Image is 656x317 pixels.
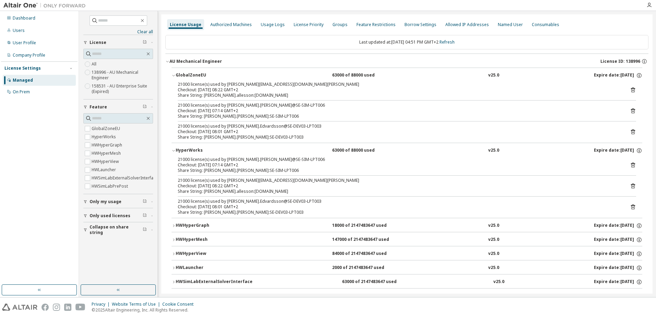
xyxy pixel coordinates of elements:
div: HWHyperGraph [176,223,237,229]
div: Borrow Settings [405,22,436,27]
p: © 2025 Altair Engineering, Inc. All Rights Reserved. [92,307,198,313]
span: License [90,40,106,45]
div: Share String: [PERSON_NAME].allesson:[DOMAIN_NAME] [178,189,620,194]
label: HyperWorks [92,133,117,141]
button: Only used licenses [83,208,153,223]
button: Only my usage [83,194,153,209]
div: Checkout: [DATE] 08:22 GMT+2 [178,183,620,189]
div: Checkout: [DATE] 07:14 GMT+2 [178,162,620,168]
label: HWSimLabExternalSolverInterface [92,174,159,182]
button: HWHyperGraph18000 of 2147483647 usedv25.0Expire date:[DATE] [172,218,642,233]
div: Expire date: [DATE] [594,148,642,154]
div: AU Mechanical Engineer [169,59,222,64]
div: Expire date: [DATE] [594,251,642,257]
div: Checkout: [DATE] 08:01 GMT+2 [178,129,620,134]
div: Expire date: [DATE] [594,223,642,229]
div: v25.0 [493,279,504,285]
button: HyperWorks63000 of 88000 usedv25.0Expire date:[DATE] [172,143,642,158]
div: v25.0 [488,223,499,229]
div: Expire date: [DATE] [594,237,642,243]
div: Dashboard [13,15,35,21]
button: AU Mechanical EngineerLicense ID: 138996 [165,54,648,69]
label: HWSimLabPrePost [92,182,129,190]
div: Feature Restrictions [356,22,396,27]
span: Clear filter [143,40,147,45]
img: youtube.svg [75,304,85,311]
div: Managed [13,78,33,83]
div: Share String: [PERSON_NAME].[PERSON_NAME]:SE-DEV03-LPT003 [178,210,620,215]
div: Cookie Consent [162,302,198,307]
span: Clear filter [143,104,147,110]
div: Website Terms of Use [112,302,162,307]
div: On Prem [13,89,30,95]
button: HWSimLabPrePost63000 of 2147483647 usedv25.0Expire date:[DATE] [172,289,642,304]
div: Expire date: [DATE] [594,265,642,271]
button: HWSimLabExternalSolverInterface63000 of 2147483647 usedv25.0Expire date:[DATE] [172,274,642,290]
div: License Priority [294,22,324,27]
div: 2000 of 2147483647 used [332,265,394,271]
div: Allowed IP Addresses [445,22,489,27]
div: 21000 license(s) used by [PERSON_NAME].[PERSON_NAME]@SE-SIM-LPT006 [178,103,620,108]
div: 63000 of 2147483647 used [342,279,404,285]
div: HyperWorks [176,148,237,154]
a: Clear all [83,29,153,35]
div: HWHyperView [176,251,237,257]
div: 21000 license(s) used by [PERSON_NAME].[PERSON_NAME]@SE-SIM-LPT006 [178,157,620,162]
div: Share String: [PERSON_NAME].allesson:[DOMAIN_NAME] [178,93,620,98]
div: Usage Logs [261,22,285,27]
label: HWHyperMesh [92,149,122,157]
div: 21000 license(s) used by [PERSON_NAME][EMAIL_ADDRESS][DOMAIN_NAME][PERSON_NAME] [178,82,620,87]
div: Company Profile [13,52,45,58]
div: Authorized Machines [210,22,252,27]
a: Refresh [440,39,455,45]
div: License Settings [4,66,41,71]
div: Consumables [532,22,559,27]
div: 84000 of 2147483647 used [332,251,394,257]
div: Users [13,28,25,33]
div: Last updated at: [DATE] 04:51 PM GMT+2 [165,35,648,49]
div: 147000 of 2147483647 used [332,237,394,243]
div: v25.0 [488,72,499,79]
div: Groups [332,22,348,27]
button: License [83,35,153,50]
button: HWHyperMesh147000 of 2147483647 usedv25.0Expire date:[DATE] [172,232,642,247]
span: Collapse on share string [90,224,143,235]
span: License ID: 138996 [600,59,640,64]
span: Only my usage [90,199,121,204]
label: HWHyperGraph [92,141,124,149]
div: Share String: [PERSON_NAME].[PERSON_NAME]:SE-SIM-LPT006 [178,168,620,173]
div: v25.0 [488,265,499,271]
span: Clear filter [143,227,147,233]
img: instagram.svg [53,304,60,311]
div: HWLauncher [176,265,237,271]
div: Checkout: [DATE] 08:22 GMT+2 [178,87,620,93]
span: Only used licenses [90,213,130,219]
div: GlobalZoneEU [176,72,237,79]
label: All [92,60,98,68]
div: HWSimLabExternalSolverInterface [176,279,253,285]
button: GlobalZoneEU63000 of 88000 usedv25.0Expire date:[DATE] [172,68,642,83]
label: 158531 - AU Enterprise Suite (Expired) [92,82,153,96]
div: Privacy [92,302,112,307]
button: Collapse on share string [83,222,153,237]
div: v25.0 [488,293,499,299]
label: HWLauncher [92,166,117,174]
div: Expire date: [DATE] [594,279,642,285]
label: GlobalZoneEU [92,125,121,133]
div: v25.0 [488,251,499,257]
div: v25.0 [488,148,499,154]
div: 21000 license(s) used by [PERSON_NAME].Edvardsson@SE-DEV03-LPT003 [178,124,620,129]
div: Named User [498,22,523,27]
img: altair_logo.svg [2,304,37,311]
div: User Profile [13,40,36,46]
div: Expire date: [DATE] [594,72,642,79]
img: facebook.svg [42,304,49,311]
div: 18000 of 2147483647 used [332,223,394,229]
img: Altair One [3,2,89,9]
div: Checkout: [DATE] 07:14 GMT+2 [178,108,620,114]
div: Checkout: [DATE] 08:01 GMT+2 [178,204,620,210]
div: License Usage [170,22,201,27]
div: Share String: [PERSON_NAME].[PERSON_NAME]:SE-DEV03-LPT003 [178,134,620,140]
img: linkedin.svg [64,304,71,311]
label: HWHyperView [92,157,120,166]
